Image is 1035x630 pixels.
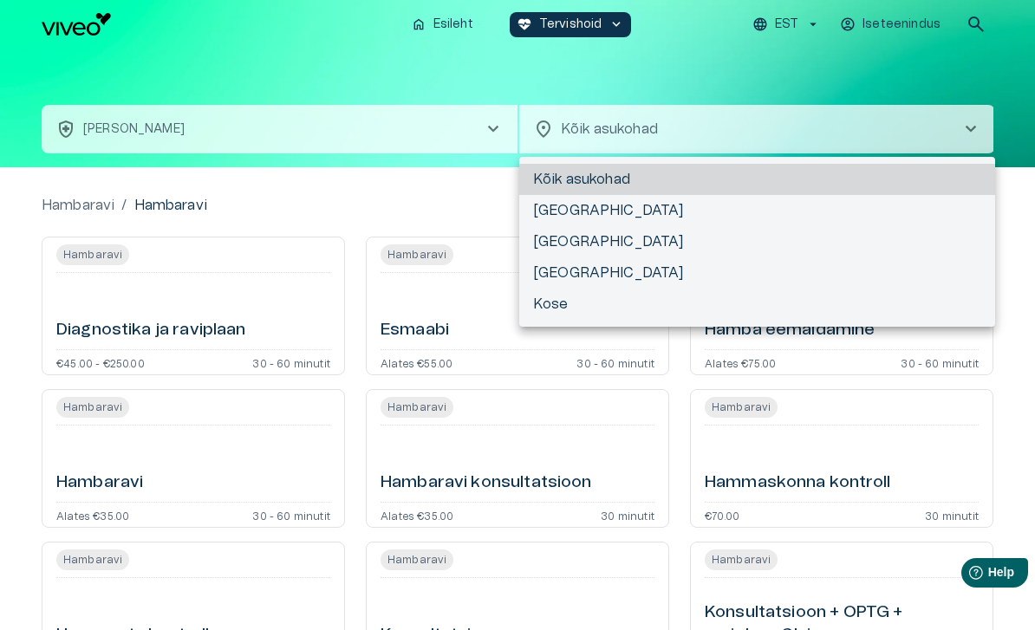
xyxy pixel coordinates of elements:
li: [GEOGRAPHIC_DATA] [519,226,995,257]
li: [GEOGRAPHIC_DATA] [519,195,995,226]
iframe: Help widget launcher [900,551,1035,600]
li: Kõik asukohad [519,164,995,195]
li: Kose [519,289,995,320]
li: [GEOGRAPHIC_DATA] [519,257,995,289]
